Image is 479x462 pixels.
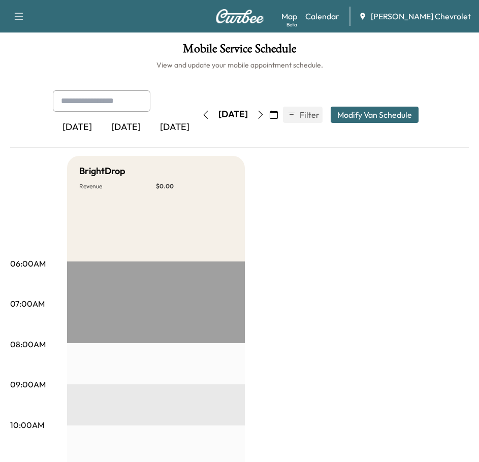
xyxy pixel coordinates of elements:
[156,182,233,190] p: $ 0.00
[305,10,339,22] a: Calendar
[371,10,471,22] span: [PERSON_NAME] Chevrolet
[215,9,264,23] img: Curbee Logo
[10,257,46,270] p: 06:00AM
[10,43,469,60] h1: Mobile Service Schedule
[10,419,44,431] p: 10:00AM
[283,107,323,123] button: Filter
[218,108,248,121] div: [DATE]
[10,298,45,310] p: 07:00AM
[331,107,419,123] button: Modify Van Schedule
[286,21,297,28] div: Beta
[53,116,102,139] div: [DATE]
[10,338,46,350] p: 08:00AM
[150,116,199,139] div: [DATE]
[79,164,125,178] h5: BrightDrop
[79,182,156,190] p: Revenue
[281,10,297,22] a: MapBeta
[300,109,318,121] span: Filter
[10,378,46,390] p: 09:00AM
[102,116,150,139] div: [DATE]
[10,60,469,70] h6: View and update your mobile appointment schedule.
